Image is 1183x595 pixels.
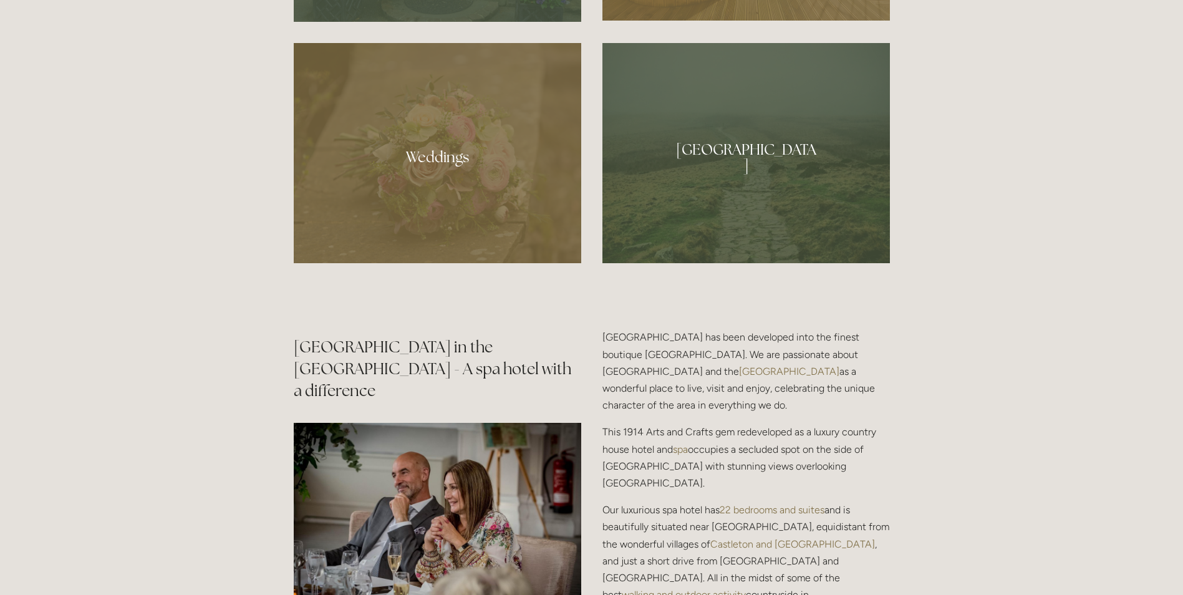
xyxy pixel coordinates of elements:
a: Peak District path, Losehill hotel [602,43,890,263]
a: Bouquet of flowers at Losehill Hotel [294,43,581,263]
a: Castleton and [GEOGRAPHIC_DATA] [710,538,875,550]
a: [GEOGRAPHIC_DATA] [739,365,839,377]
a: spa [673,443,688,455]
p: This 1914 Arts and Crafts gem redeveloped as a luxury country house hotel and occupies a secluded... [602,423,890,491]
a: 22 bedrooms and suites [720,504,824,516]
p: [GEOGRAPHIC_DATA] has been developed into the finest boutique [GEOGRAPHIC_DATA]. We are passionat... [602,329,890,414]
h2: [GEOGRAPHIC_DATA] in the [GEOGRAPHIC_DATA] - A spa hotel with a difference [294,336,581,402]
